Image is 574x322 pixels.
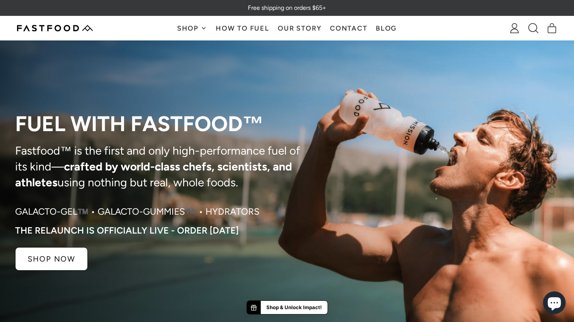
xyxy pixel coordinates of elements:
p: SHOP NOW [28,255,75,263]
p: Fastfood™ is the first and only high-performance fuel of its kind— using nothing but real, whole ... [15,143,304,190]
a: Our Story [274,16,326,40]
p: Fuel with Fastfood™ [15,113,304,135]
span: Shop [177,25,201,32]
a: Blog [372,16,401,40]
img: Fastfood [17,25,93,31]
a: Contact [326,16,372,40]
a: How To Fuel [212,16,274,40]
button: Shop [173,16,211,40]
p: Galacto-Gel™️ • Galacto-Gummies™️ • Hydrators [15,206,260,218]
a: SHOP NOW [15,247,88,271]
strong: crafted by world-class chefs, scientists, and athletes [15,159,292,189]
p: The RELAUNCH IS OFFICIALLY LIVE - ORDER [DATE] [15,225,239,236]
inbox-online-store-chat: Shopify online store chat [541,291,568,316]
